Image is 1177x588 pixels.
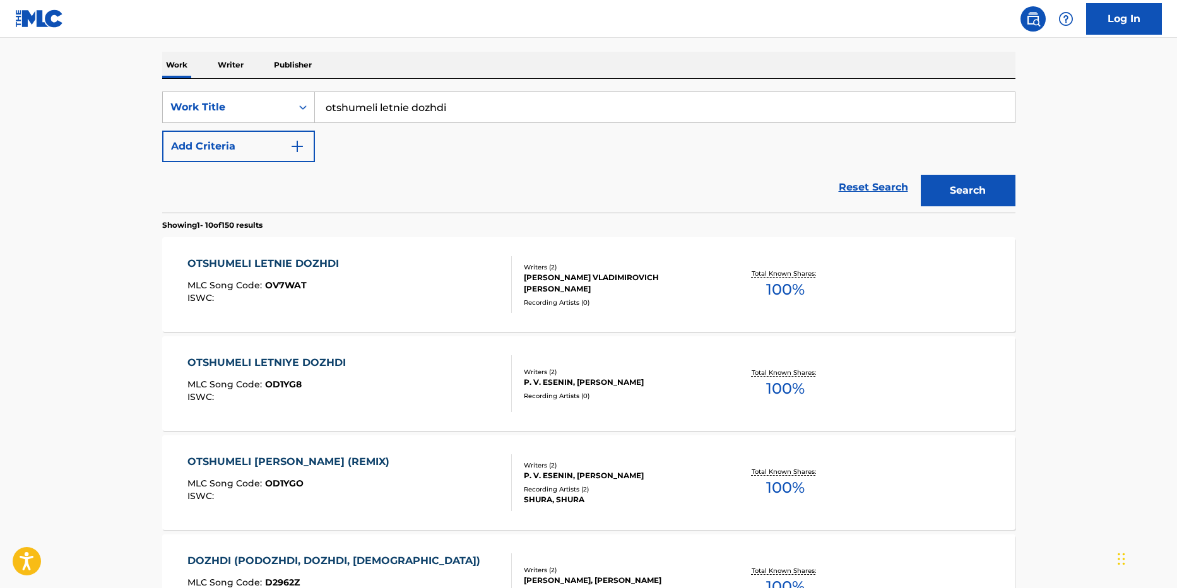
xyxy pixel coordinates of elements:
[187,553,487,568] div: DOZHDI (PODOZHDI, DOZHDI, [DEMOGRAPHIC_DATA])
[1026,11,1041,26] img: search
[162,131,315,162] button: Add Criteria
[162,336,1015,431] a: OTSHUMELI LETNIYE DOZHDIMLC Song Code:OD1YG8ISWC:Writers (2)P. V. ESENIN, [PERSON_NAME]Recording ...
[187,379,265,390] span: MLC Song Code :
[162,220,263,231] p: Showing 1 - 10 of 150 results
[766,377,805,400] span: 100 %
[524,367,714,377] div: Writers ( 2 )
[187,454,396,469] div: OTSHUMELI [PERSON_NAME] (REMIX)
[270,52,316,78] p: Publisher
[265,577,300,588] span: D2962Z
[524,262,714,272] div: Writers ( 2 )
[766,476,805,499] span: 100 %
[921,175,1015,206] button: Search
[162,91,1015,213] form: Search Form
[1053,6,1079,32] div: Help
[170,100,284,115] div: Work Title
[162,435,1015,530] a: OTSHUMELI [PERSON_NAME] (REMIX)MLC Song Code:OD1YGOISWC:Writers (2)P. V. ESENIN, [PERSON_NAME]Rec...
[524,272,714,295] div: [PERSON_NAME] VLADIMIROVICH [PERSON_NAME]
[524,494,714,505] div: SHURA, SHURA
[752,269,819,278] p: Total Known Shares:
[524,485,714,494] div: Recording Artists ( 2 )
[524,391,714,401] div: Recording Artists ( 0 )
[187,292,217,303] span: ISWC :
[1114,527,1177,588] div: Виджет чата
[214,52,247,78] p: Writer
[187,478,265,489] span: MLC Song Code :
[15,9,64,28] img: MLC Logo
[524,565,714,575] div: Writers ( 2 )
[162,52,191,78] p: Work
[1020,6,1046,32] a: Public Search
[752,467,819,476] p: Total Known Shares:
[524,377,714,388] div: P. V. ESENIN, [PERSON_NAME]
[187,490,217,502] span: ISWC :
[766,278,805,301] span: 100 %
[524,575,714,586] div: [PERSON_NAME], [PERSON_NAME]
[752,368,819,377] p: Total Known Shares:
[187,391,217,403] span: ISWC :
[1086,3,1162,35] a: Log In
[162,237,1015,332] a: OTSHUMELI LETNIE DOZHDIMLC Song Code:OV7WATISWC:Writers (2)[PERSON_NAME] VLADIMIROVICH [PERSON_NA...
[290,139,305,154] img: 9d2ae6d4665cec9f34b9.svg
[265,379,302,390] span: OD1YG8
[524,298,714,307] div: Recording Artists ( 0 )
[1114,527,1177,588] iframe: Chat Widget
[524,461,714,470] div: Writers ( 2 )
[1118,540,1125,578] div: Перетащить
[524,470,714,481] div: P. V. ESENIN, [PERSON_NAME]
[187,355,352,370] div: OTSHUMELI LETNIYE DOZHDI
[752,566,819,575] p: Total Known Shares:
[187,577,265,588] span: MLC Song Code :
[187,256,345,271] div: OTSHUMELI LETNIE DOZHDI
[265,478,304,489] span: OD1YGO
[1058,11,1073,26] img: help
[187,279,265,291] span: MLC Song Code :
[832,173,914,201] a: Reset Search
[265,279,307,291] span: OV7WAT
